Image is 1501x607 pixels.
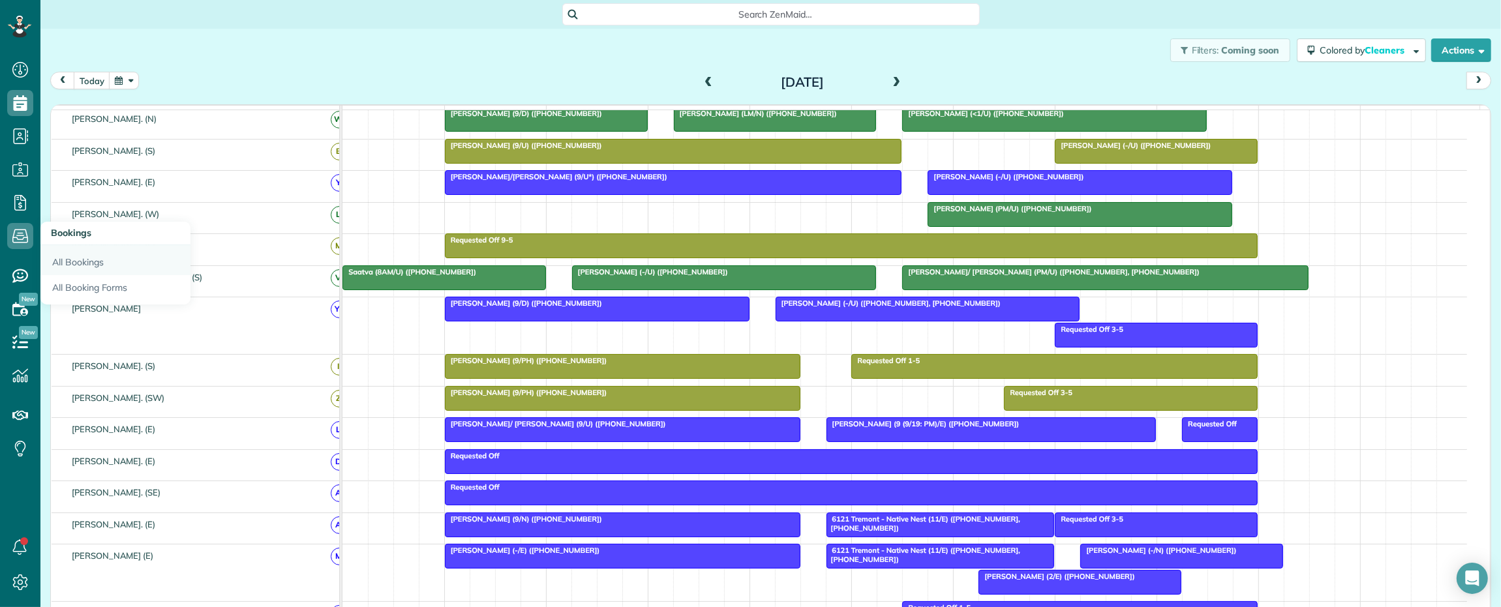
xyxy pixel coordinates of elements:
span: 4pm [1157,108,1180,119]
span: [PERSON_NAME]. (W) [69,209,162,219]
span: Requested Off 3-5 [1054,514,1124,524]
span: [PERSON_NAME] (-/U) ([PHONE_NUMBER]) [1054,141,1211,150]
span: 10am [547,108,576,119]
span: Requested Off [444,451,500,460]
span: D( [331,453,348,471]
span: [PERSON_NAME] (9/N) ([PHONE_NUMBER]) [444,514,603,524]
span: [PERSON_NAME] (-/U) ([PHONE_NUMBER]) [927,172,1084,181]
span: 1pm [852,108,875,119]
button: prev [50,72,75,89]
button: next [1466,72,1491,89]
span: 9am [445,108,469,119]
span: [PERSON_NAME]/ [PERSON_NAME] (9/U) ([PHONE_NUMBER]) [444,419,667,428]
span: Requested Off [444,482,500,492]
button: today [74,72,110,89]
span: Requested Off 3-5 [1054,325,1124,334]
span: [PERSON_NAME]. (E) [69,177,158,187]
span: [PERSON_NAME] [69,303,144,314]
span: I( [331,358,348,376]
span: 6pm [1361,108,1384,119]
span: 12pm [750,108,778,119]
span: 2pm [954,108,977,119]
span: [PERSON_NAME]. (SE) [69,487,163,497]
span: YC [331,301,348,318]
span: [PERSON_NAME] (9/D) ([PHONE_NUMBER]) [444,299,603,308]
span: [PERSON_NAME]. (E) [69,424,158,434]
span: Requested Off 9-5 [444,235,514,244]
span: New [19,326,38,339]
span: 6121 Tremont - Native Nest (11/E) ([PHONE_NUMBER], [PHONE_NUMBER]) [826,514,1020,533]
span: Coming soon [1221,44,1280,56]
span: 11am [648,108,678,119]
span: [PERSON_NAME]/[PERSON_NAME] (9/U*) ([PHONE_NUMBER]) [444,172,668,181]
span: M( [331,237,348,255]
span: A( [331,484,348,502]
span: [PERSON_NAME] (LM/N) ([PHONE_NUMBER]) [673,109,838,118]
span: [PERSON_NAME]. (S) [69,145,158,156]
button: Colored byCleaners [1297,38,1426,62]
h2: [DATE] [721,75,884,89]
span: L( [331,421,348,439]
span: Z( [331,390,348,407]
span: [PERSON_NAME]. (E) [69,519,158,529]
span: 6121 Tremont - Native Nest (11/E) ([PHONE_NUMBER], [PHONE_NUMBER]) [826,546,1020,564]
span: Bookings [51,227,91,239]
span: [PERSON_NAME]. (N) [69,113,159,124]
button: Actions [1431,38,1491,62]
span: 5pm [1259,108,1282,119]
span: 3pm [1055,108,1078,119]
span: [PERSON_NAME]/ [PERSON_NAME] (PM/U) ([PHONE_NUMBER], [PHONE_NUMBER]) [902,267,1200,276]
span: [PERSON_NAME] (9/U) ([PHONE_NUMBER]) [444,141,603,150]
span: [PERSON_NAME] (9/PH) ([PHONE_NUMBER]) [444,388,608,397]
span: L( [331,206,348,224]
span: Requested Off 3-5 [1003,388,1073,397]
span: [PERSON_NAME] (PM/U) ([PHONE_NUMBER]) [927,204,1092,213]
span: A( [331,516,348,534]
span: V( [331,269,348,287]
span: [PERSON_NAME]. (SW) [69,392,167,403]
span: M( [331,548,348,565]
span: Saatva (8AM/U) ([PHONE_NUMBER]) [342,267,477,276]
span: W( [331,111,348,128]
span: New [19,293,38,306]
span: [PERSON_NAME] (-/E) ([PHONE_NUMBER]) [444,546,601,555]
span: Colored by [1320,44,1409,56]
span: [PERSON_NAME] (-/N) ([PHONE_NUMBER]) [1080,546,1237,555]
a: All Bookings [40,245,190,275]
a: All Booking Forms [40,275,190,305]
span: [PERSON_NAME] (-/U) ([PHONE_NUMBER]) [571,267,729,276]
span: B( [331,143,348,160]
span: Y( [331,174,348,192]
span: Cleaners [1365,44,1406,56]
div: Open Intercom Messenger [1457,563,1488,594]
span: [PERSON_NAME] (<1/U) ([PHONE_NUMBER]) [902,109,1064,118]
span: [PERSON_NAME]. (S) [69,361,158,371]
span: Requested Off 1-5 [851,356,920,365]
span: Requested Off [1181,419,1237,428]
span: [PERSON_NAME] (9/PH) ([PHONE_NUMBER]) [444,356,608,365]
span: [PERSON_NAME] (-/U) ([PHONE_NUMBER], [PHONE_NUMBER]) [775,299,1001,308]
span: [PERSON_NAME] (E) [69,550,156,561]
span: Filters: [1192,44,1219,56]
span: [PERSON_NAME] (2/E) ([PHONE_NUMBER]) [978,572,1135,581]
span: [PERSON_NAME] (9 (9/19: PM)/E) ([PHONE_NUMBER]) [826,419,1020,428]
span: [PERSON_NAME] (9/D) ([PHONE_NUMBER]) [444,109,603,118]
span: 8am [342,108,367,119]
span: [PERSON_NAME]. (E) [69,456,158,466]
